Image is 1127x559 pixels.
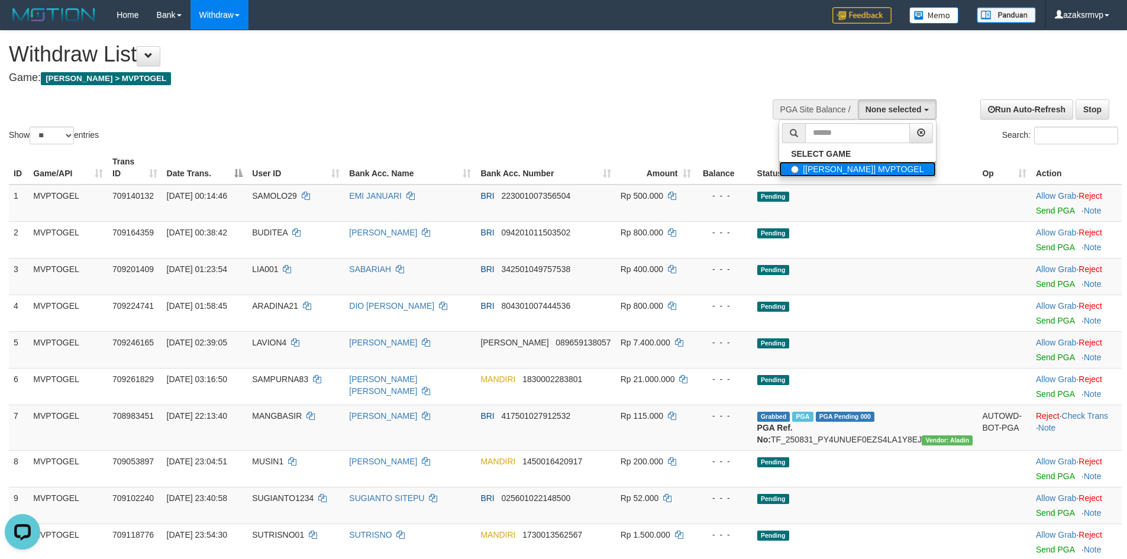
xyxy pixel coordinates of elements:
[480,301,494,311] span: BRI
[1031,151,1122,185] th: Action
[700,373,748,385] div: - - -
[349,191,402,201] a: EMI JANUARI
[9,72,740,84] h4: Game:
[1031,405,1122,450] td: · ·
[252,301,298,311] span: ARADINA21
[501,411,570,421] span: Copy 417501027912532 to clipboard
[773,99,858,119] div: PGA Site Balance /
[1084,206,1102,215] a: Note
[480,493,494,503] span: BRI
[1036,508,1074,518] a: Send PGA
[621,191,663,201] span: Rp 500.000
[112,228,154,237] span: 709164359
[1031,185,1122,222] td: ·
[247,151,344,185] th: User ID: activate to sort column ascending
[28,331,108,368] td: MVPTOGEL
[1084,316,1102,325] a: Note
[1036,338,1078,347] span: ·
[476,151,615,185] th: Bank Acc. Number: activate to sort column ascending
[501,228,570,237] span: Copy 094201011503502 to clipboard
[621,228,663,237] span: Rp 800.000
[977,151,1031,185] th: Op: activate to sort column ascending
[1036,228,1078,237] span: ·
[167,530,227,539] span: [DATE] 23:54:30
[9,331,28,368] td: 5
[1036,457,1076,466] a: Allow Grab
[922,435,973,445] span: Vendor URL: https://payment4.1velocity.biz
[1031,221,1122,258] td: ·
[753,151,978,185] th: Status
[9,221,28,258] td: 2
[1036,264,1078,274] span: ·
[757,192,789,202] span: Pending
[700,529,748,541] div: - - -
[1036,374,1078,384] span: ·
[349,228,417,237] a: [PERSON_NAME]
[700,300,748,312] div: - - -
[1078,338,1102,347] a: Reject
[621,374,675,384] span: Rp 21.000.000
[1078,374,1102,384] a: Reject
[112,493,154,503] span: 709102240
[757,265,789,275] span: Pending
[700,410,748,422] div: - - -
[1078,301,1102,311] a: Reject
[480,191,494,201] span: BRI
[252,338,286,347] span: LAVION4
[977,405,1031,450] td: AUTOWD-BOT-PGA
[621,493,659,503] span: Rp 52.000
[700,227,748,238] div: - - -
[167,493,227,503] span: [DATE] 23:40:58
[1084,471,1102,481] a: Note
[9,368,28,405] td: 6
[522,457,582,466] span: Copy 1450016420917 to clipboard
[753,405,978,450] td: TF_250831_PY4UNUEF0EZS4LA1Y8EJ
[1036,228,1076,237] a: Allow Grab
[480,228,494,237] span: BRI
[480,457,515,466] span: MANDIRI
[1084,353,1102,362] a: Note
[1031,295,1122,331] td: ·
[1036,279,1074,289] a: Send PGA
[167,338,227,347] span: [DATE] 02:39:05
[252,228,288,237] span: BUDITEA
[757,302,789,312] span: Pending
[252,457,283,466] span: MUSIN1
[1036,301,1078,311] span: ·
[700,492,748,504] div: - - -
[1036,301,1076,311] a: Allow Grab
[980,99,1073,119] a: Run Auto-Refresh
[108,151,162,185] th: Trans ID: activate to sort column ascending
[1036,389,1074,399] a: Send PGA
[28,185,108,222] td: MVPTOGEL
[9,6,99,24] img: MOTION_logo.png
[167,301,227,311] span: [DATE] 01:58:45
[252,264,278,274] span: LIA001
[1036,353,1074,362] a: Send PGA
[757,412,790,422] span: Grabbed
[621,457,663,466] span: Rp 200.000
[791,166,799,173] input: [[PERSON_NAME]] MVPTOGEL
[1031,331,1122,368] td: ·
[621,530,670,539] span: Rp 1.500.000
[1084,508,1102,518] a: Note
[1002,127,1118,144] label: Search:
[349,411,417,421] a: [PERSON_NAME]
[9,151,28,185] th: ID
[791,149,851,159] b: SELECT GAME
[1078,457,1102,466] a: Reject
[1036,545,1074,554] a: Send PGA
[5,5,40,40] button: Open LiveChat chat widget
[1036,530,1076,539] a: Allow Grab
[1031,487,1122,524] td: ·
[252,493,314,503] span: SUGIANTO1234
[112,191,154,201] span: 709140132
[349,530,392,539] a: SUTRISNO
[522,530,582,539] span: Copy 1730013562567 to clipboard
[1078,228,1102,237] a: Reject
[28,221,108,258] td: MVPTOGEL
[1036,374,1076,384] a: Allow Grab
[349,493,424,503] a: SUGIANTO SITEPU
[30,127,74,144] select: Showentries
[1084,243,1102,252] a: Note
